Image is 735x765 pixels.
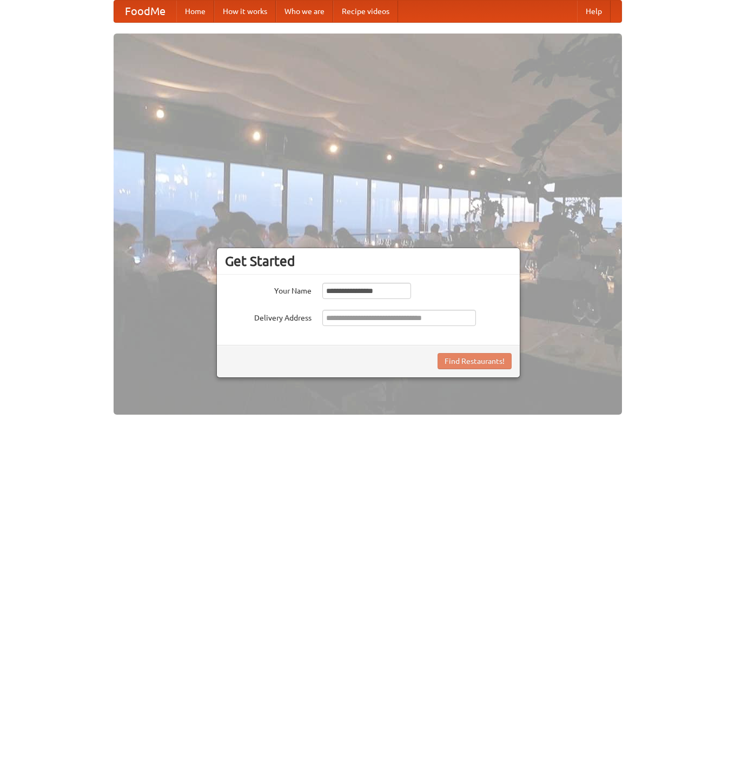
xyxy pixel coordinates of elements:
[214,1,276,22] a: How it works
[333,1,398,22] a: Recipe videos
[225,283,312,296] label: Your Name
[176,1,214,22] a: Home
[577,1,611,22] a: Help
[114,1,176,22] a: FoodMe
[276,1,333,22] a: Who we are
[225,253,512,269] h3: Get Started
[438,353,512,369] button: Find Restaurants!
[225,310,312,323] label: Delivery Address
